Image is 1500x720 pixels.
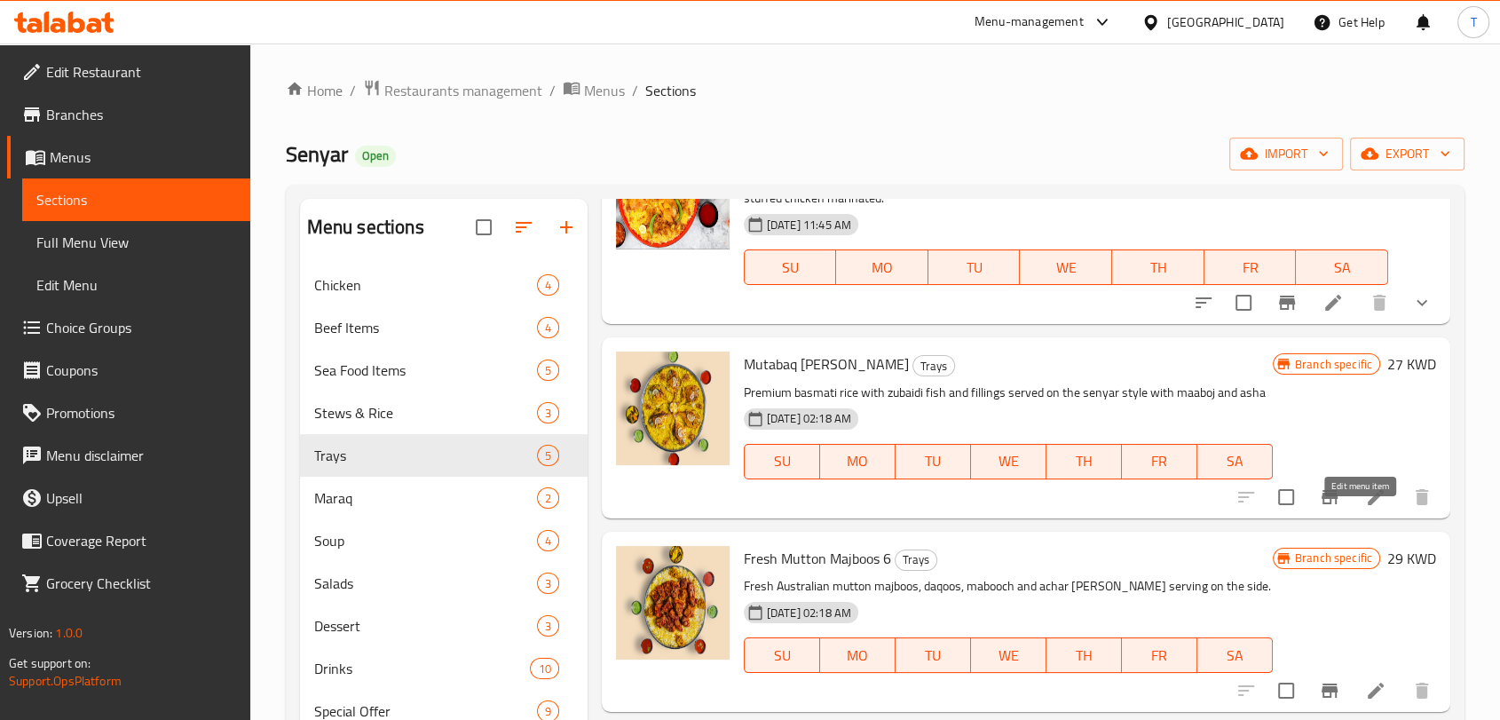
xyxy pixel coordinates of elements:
div: Trays5 [300,434,588,477]
span: WE [1027,255,1105,281]
span: Grocery Checklist [46,573,236,594]
a: Restaurants management [363,79,542,102]
a: Menus [563,79,625,102]
button: MO [820,444,896,479]
span: 5 [538,362,558,379]
button: SA [1197,637,1273,673]
div: items [537,615,559,637]
span: TU [936,255,1014,281]
span: Upsell [46,487,236,509]
button: show more [1401,281,1443,324]
div: Maraq [314,487,537,509]
div: items [537,274,559,296]
span: 3 [538,575,558,592]
span: 10 [531,661,557,677]
span: Trays [896,550,936,570]
span: SU [752,255,830,281]
button: Branch-specific-item [1308,476,1351,518]
button: TH [1046,637,1122,673]
button: TH [1046,444,1122,479]
span: SU [752,643,813,669]
span: Branches [46,104,236,125]
span: Coverage Report [46,530,236,551]
span: [DATE] 02:18 AM [760,605,858,621]
span: SU [752,448,813,474]
div: Soup [314,530,537,551]
button: TH [1112,249,1204,285]
span: Fresh Mutton Majboos 6 [744,545,891,572]
button: WE [1020,249,1112,285]
li: / [549,80,556,101]
div: Dessert3 [300,605,588,647]
a: Menu disclaimer [7,434,250,477]
span: 4 [538,277,558,294]
span: Sort sections [502,206,545,249]
span: Chicken [314,274,537,296]
div: Sea Food Items [314,360,537,381]
span: SA [1204,448,1266,474]
a: Grocery Checklist [7,562,250,605]
span: import [1243,143,1329,165]
span: Open [355,148,396,163]
button: SU [744,444,820,479]
div: Stews & Rice3 [300,392,588,434]
a: Edit Menu [22,264,250,306]
span: Select all sections [465,209,502,246]
span: Dessert [314,615,537,637]
span: MO [827,448,888,474]
a: Coverage Report [7,519,250,562]
span: Drinks [314,658,531,679]
span: [DATE] 02:18 AM [760,410,858,427]
span: 2 [538,490,558,507]
p: Premium basmati rice with zubaidi fish and fillings served on the senyar style with maaboj and asha [744,382,1273,404]
span: Senyar [286,134,348,174]
button: TU [896,444,971,479]
span: WE [978,643,1039,669]
a: Edit Restaurant [7,51,250,93]
button: import [1229,138,1343,170]
div: items [537,530,559,551]
div: items [537,573,559,594]
h6: 27 KWD [1387,352,1436,376]
span: TH [1054,643,1115,669]
span: TH [1054,448,1115,474]
button: MO [820,637,896,673]
button: delete [1358,281,1401,324]
button: MO [836,249,928,285]
span: 5 [538,447,558,464]
button: Branch-specific-item [1308,669,1351,712]
button: WE [971,444,1046,479]
button: TU [896,637,971,673]
div: Trays [912,355,955,376]
span: 3 [538,405,558,422]
div: Chicken4 [300,264,588,306]
span: Choice Groups [46,317,236,338]
span: export [1364,143,1450,165]
a: Sections [22,178,250,221]
a: Edit menu item [1365,680,1386,701]
a: Edit menu item [1322,292,1344,313]
div: Beef Items [314,317,537,338]
a: Upsell [7,477,250,519]
nav: breadcrumb [286,79,1464,102]
span: Stews & Rice [314,402,537,423]
div: Maraq2 [300,477,588,519]
a: Home [286,80,343,101]
span: FR [1129,448,1190,474]
span: [DATE] 11:45 AM [760,217,858,233]
button: SA [1296,249,1388,285]
span: T [1470,12,1476,32]
h6: 29 KWD [1387,546,1436,571]
button: FR [1122,637,1197,673]
div: items [537,445,559,466]
span: Branch specific [1288,356,1379,373]
a: Branches [7,93,250,136]
div: Soup4 [300,519,588,562]
span: 1.0.0 [55,621,83,645]
div: Salads [314,573,537,594]
div: items [537,402,559,423]
span: 4 [538,533,558,550]
span: Select to update [1267,479,1305,516]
